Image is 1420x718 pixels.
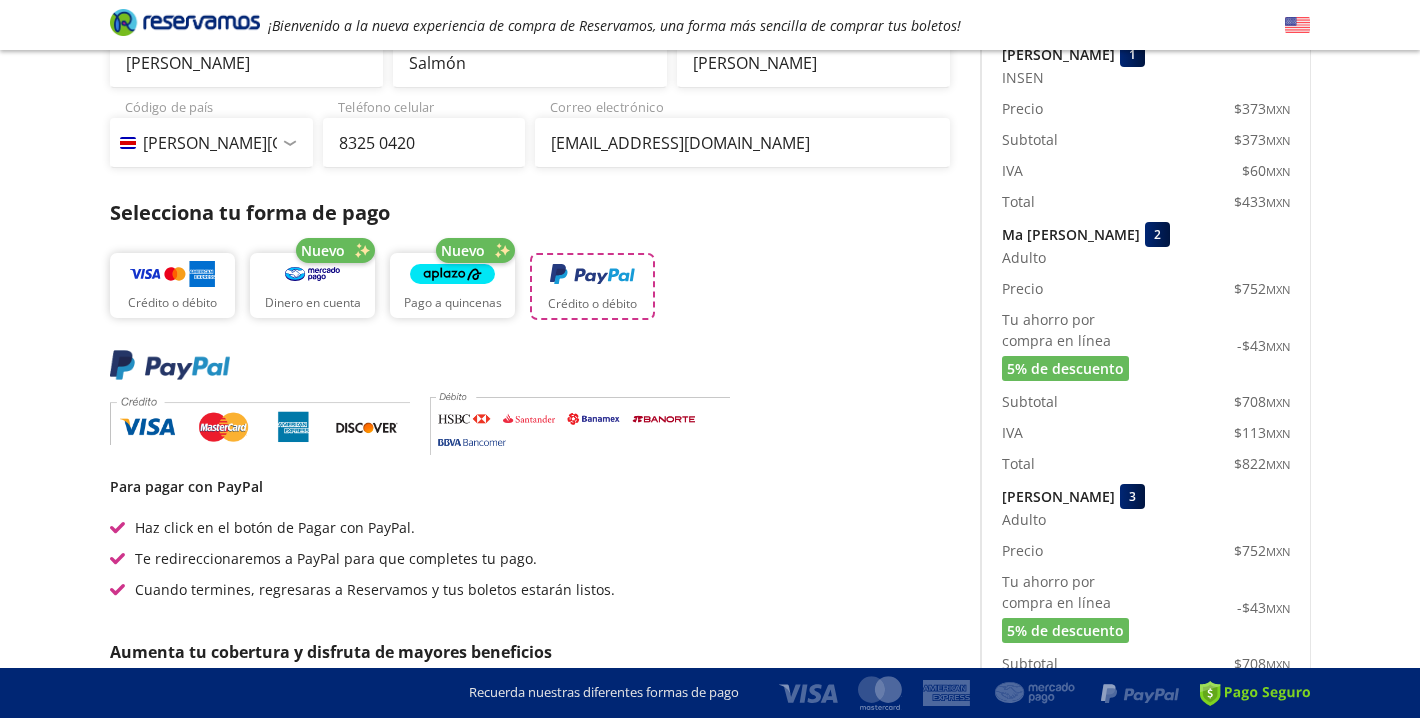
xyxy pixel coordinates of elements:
[1234,453,1290,474] span: $ 822
[548,295,637,313] p: Crédito o débito
[1285,13,1310,38] button: English
[1266,282,1290,297] small: MXN
[393,38,666,88] input: Apellido Paterno
[1234,540,1290,561] span: $ 752
[1266,102,1290,117] small: MXN
[1002,247,1046,268] span: Adulto
[1002,391,1058,412] p: Subtotal
[1002,44,1115,65] p: [PERSON_NAME]
[1145,222,1170,247] div: 2
[110,7,260,37] i: Brand Logo
[323,118,526,168] input: Teléfono celular
[1007,620,1124,641] span: 5% de descuento
[268,16,961,35] em: ¡Bienvenido a la nueva experiencia de compra de Reservamos, una forma más sencilla de comprar tus...
[1002,571,1146,613] p: Tu ahorro por compra en línea
[1002,486,1115,507] p: [PERSON_NAME]
[1266,195,1290,210] small: MXN
[120,137,136,149] img: CR
[1242,160,1290,181] span: $ 60
[128,294,217,312] p: Crédito o débito
[1266,133,1290,148] small: MXN
[110,198,950,228] p: Selecciona tu forma de pago
[441,240,485,261] span: Nuevo
[135,517,415,538] p: Haz click en el botón de Pagar con PayPal.
[1237,335,1290,356] span: -$ 43
[1234,391,1290,412] span: $ 708
[1234,422,1290,443] span: $ 113
[135,548,537,569] p: Te redireccionaremos a PayPal para que completes tu pago.
[469,683,739,703] p: Recuerda nuestras diferentes formas de pago
[390,253,515,318] button: Pago a quincenas
[110,7,260,43] a: Brand Logo
[110,38,383,88] input: Nombre (s)
[1266,339,1290,354] small: MXN
[1266,657,1290,672] small: MXN
[1234,98,1290,119] span: $ 373
[1234,191,1290,212] span: $ 433
[677,38,950,88] input: Apellido Materno (opcional)
[135,579,615,600] p: Cuando termines, regresaras a Reservamos y tus boletos estarán listos.
[1266,544,1290,559] small: MXN
[1120,42,1145,67] div: 1
[1237,597,1290,618] span: -$ 43
[1002,191,1035,212] p: Total
[1266,426,1290,441] small: MXN
[1002,224,1140,245] p: Ma [PERSON_NAME]
[1002,98,1043,119] p: Precio
[1002,453,1035,474] p: Total
[1002,278,1043,299] p: Precio
[1002,422,1023,443] p: IVA
[1120,484,1145,509] div: 3
[265,294,361,312] p: Dinero en cuenta
[1266,457,1290,472] small: MXN
[110,640,950,664] p: Aumenta tu cobertura y disfruta de mayores beneficios
[1002,67,1044,88] span: INSEN
[1234,129,1290,150] span: $ 373
[301,240,345,261] span: Nuevo
[1002,160,1023,181] p: IVA
[530,253,655,320] button: Crédito o débito
[1266,395,1290,410] small: MXN
[1234,278,1290,299] span: $ 752
[1266,164,1290,179] small: MXN
[1234,653,1290,674] span: $ 708
[1002,509,1046,530] span: Adulto
[1007,358,1124,379] span: 5% de descuento
[1002,653,1058,674] p: Subtotal
[1002,129,1058,150] p: Subtotal
[250,253,375,318] button: Dinero en cuenta
[1266,601,1290,616] small: MXN
[404,294,502,312] p: Pago a quincenas
[1002,309,1146,351] p: Tu ahorro por compra en línea
[1002,540,1043,561] p: Precio
[110,253,235,318] button: Crédito o débito
[535,118,950,168] input: Correo electrónico
[110,476,950,497] p: Para pagar con PayPal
